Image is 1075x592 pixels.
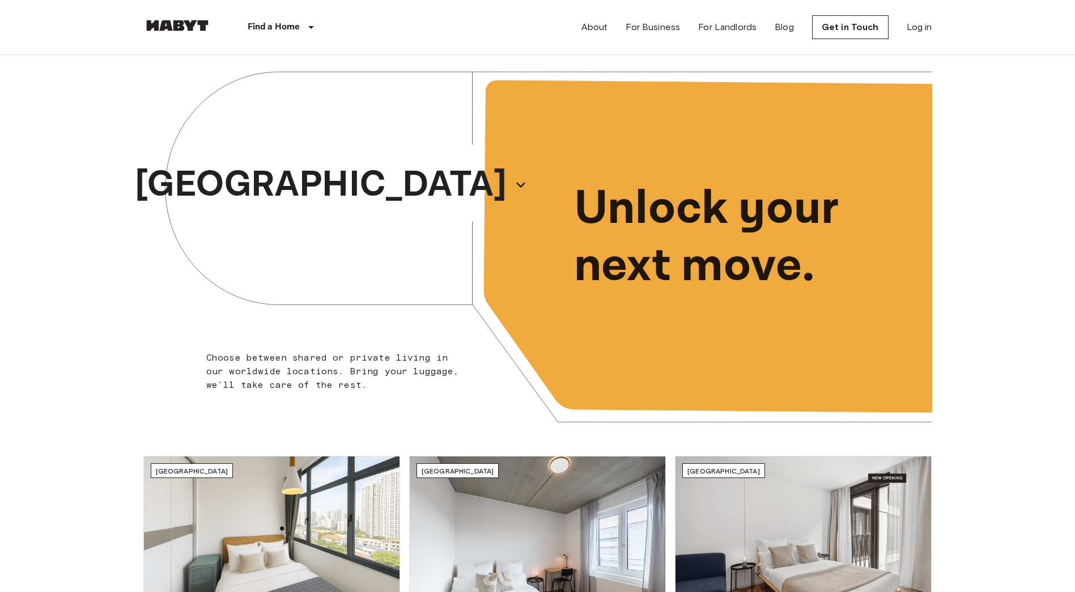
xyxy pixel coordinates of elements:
[248,20,300,34] p: Find a Home
[581,20,608,34] a: About
[687,467,760,475] span: [GEOGRAPHIC_DATA]
[156,467,228,475] span: [GEOGRAPHIC_DATA]
[206,351,466,392] p: Choose between shared or private living in our worldwide locations. Bring your luggage, we'll tak...
[626,20,680,34] a: For Business
[130,154,532,215] button: [GEOGRAPHIC_DATA]
[143,20,211,31] img: Habyt
[907,20,932,34] a: Log in
[775,20,794,34] a: Blog
[812,15,889,39] a: Get in Touch
[698,20,757,34] a: For Landlords
[574,180,914,295] p: Unlock your next move.
[422,467,494,475] span: [GEOGRAPHIC_DATA]
[135,158,507,212] p: [GEOGRAPHIC_DATA]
